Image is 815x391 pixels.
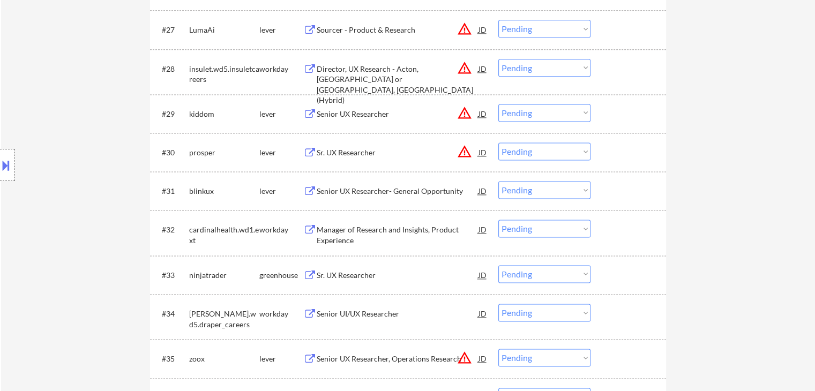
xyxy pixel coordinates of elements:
div: JD [477,59,488,78]
div: lever [259,25,303,35]
div: #35 [162,354,181,364]
button: warning_amber [457,350,472,365]
div: JD [477,104,488,123]
button: warning_amber [457,144,472,159]
div: JD [477,20,488,39]
div: LumaAi [189,25,259,35]
div: lever [259,186,303,197]
div: JD [477,265,488,284]
div: blinkux [189,186,259,197]
div: greenhouse [259,270,303,281]
div: Senior UX Researcher, Operations Research [317,354,478,364]
button: warning_amber [457,21,472,36]
div: lever [259,147,303,158]
div: #34 [162,309,181,319]
div: lever [259,354,303,364]
div: #33 [162,270,181,281]
button: warning_amber [457,106,472,121]
button: warning_amber [457,61,472,76]
div: Director, UX Research - Acton, [GEOGRAPHIC_DATA] or [GEOGRAPHIC_DATA], [GEOGRAPHIC_DATA] (Hybrid) [317,64,478,106]
div: JD [477,181,488,200]
div: prosper [189,147,259,158]
div: Manager of Research and Insights, Product Experience [317,224,478,245]
div: JD [477,142,488,162]
div: workday [259,309,303,319]
div: workday [259,64,303,74]
div: [PERSON_NAME].wd5.draper_careers [189,309,259,329]
div: Senior UI/UX Researcher [317,309,478,319]
div: insulet.wd5.insuletcareers [189,64,259,85]
div: lever [259,109,303,119]
div: #27 [162,25,181,35]
div: Senior UX Researcher [317,109,478,119]
div: cardinalhealth.wd1.ext [189,224,259,245]
div: Sourcer - Product & Research [317,25,478,35]
div: workday [259,224,303,235]
div: JD [477,304,488,323]
div: JD [477,349,488,368]
div: ninjatrader [189,270,259,281]
div: kiddom [189,109,259,119]
div: Sr. UX Researcher [317,147,478,158]
div: JD [477,220,488,239]
div: Sr. UX Researcher [317,270,478,281]
div: #28 [162,64,181,74]
div: Senior UX Researcher- General Opportunity [317,186,478,197]
div: zoox [189,354,259,364]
